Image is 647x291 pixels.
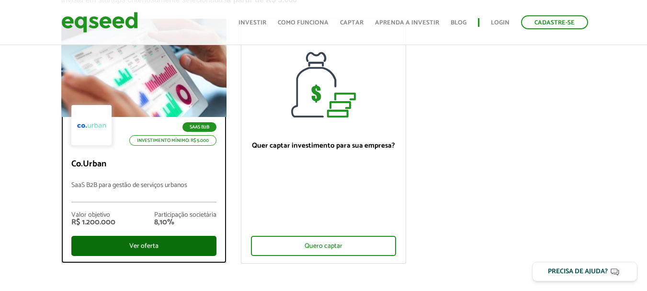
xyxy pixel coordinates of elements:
[61,19,227,263] a: SaaS B2B Investimento mínimo: R$ 5.000 Co.Urban SaaS B2B para gestão de serviços urbanos Valor ob...
[71,219,115,226] div: R$ 1.200.000
[182,122,216,132] p: SaaS B2B
[129,135,216,146] p: Investimento mínimo: R$ 5.000
[71,159,216,170] p: Co.Urban
[340,20,363,26] a: Captar
[521,15,588,29] a: Cadastre-se
[241,19,406,264] a: Quer captar investimento para sua empresa? Quero captar
[154,219,216,226] div: 8,10%
[71,182,216,202] p: SaaS B2B para gestão de serviços urbanos
[251,141,396,150] p: Quer captar investimento para sua empresa?
[375,20,439,26] a: Aprenda a investir
[238,20,266,26] a: Investir
[491,20,510,26] a: Login
[154,212,216,219] div: Participação societária
[71,236,216,256] div: Ver oferta
[71,212,115,219] div: Valor objetivo
[61,10,138,35] img: EqSeed
[451,20,466,26] a: Blog
[251,236,396,256] div: Quero captar
[278,20,329,26] a: Como funciona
